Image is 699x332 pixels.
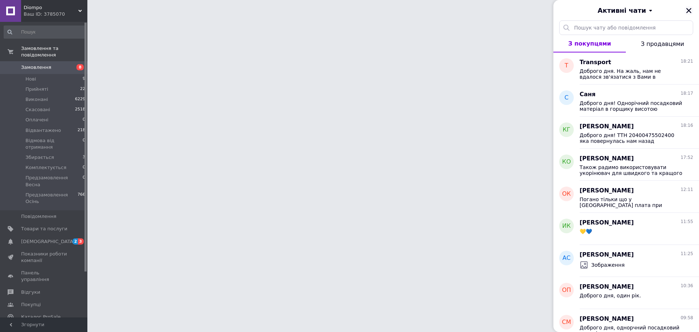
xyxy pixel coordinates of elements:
[580,132,683,144] span: Доброго дня! ТТН 20400475502400 яка повернулась нам назад
[72,238,78,245] span: 2
[21,314,60,320] span: Каталог ProSale
[562,126,570,134] span: КГ
[580,251,634,259] span: [PERSON_NAME]
[680,251,693,257] span: 11:25
[25,192,78,205] span: Предзамовлення Осінь
[553,52,699,85] button: TTransport18:21Доброго дня. На жаль, нам не вдалося зв'язатися з Вами в телефонному режимі. Перед...
[684,6,693,15] button: Закрити
[25,175,83,188] span: Предзамовлення Весна
[553,277,699,309] button: ОП[PERSON_NAME]10:36Доброго дня, один рік.
[75,96,85,103] span: 6229
[574,6,679,15] button: Активні чати
[4,26,86,39] input: Пошук
[680,58,693,65] span: 18:21
[680,90,693,97] span: 18:17
[553,117,699,149] button: КГ[PERSON_NAME]18:16Доброго дня! ТТН 20400475502400 яка повернулась нам назад
[562,318,571,327] span: СМ
[580,196,683,208] span: Погано тільки що у [GEOGRAPHIC_DATA] плата при отриманні . Хочу зробити подарунок. А виходить що ...
[24,4,78,11] span: Diompo
[680,315,693,321] span: 09:58
[78,192,85,205] span: 766
[76,64,84,70] span: 8
[626,35,699,52] button: З продавцями
[680,187,693,193] span: 12:11
[553,181,699,213] button: ОК[PERSON_NAME]12:11Погано тільки що у [GEOGRAPHIC_DATA] плата при отриманні . Хочу зробити подар...
[83,76,85,82] span: 9
[568,40,611,47] span: З покупцями
[580,100,683,112] span: Доброго дня! Однорічний посадковий матеріал в горщику висотою приблизно 15 см
[78,127,85,134] span: 218
[553,35,626,52] button: З покупцями
[580,122,634,131] span: [PERSON_NAME]
[83,164,85,171] span: 0
[21,301,41,308] span: Покупці
[25,127,61,134] span: Відвантажено
[553,85,699,117] button: ССаня18:17Доброго дня! Однорічний посадковий матеріал в горщику висотою приблизно 15 см
[580,90,596,99] span: Саня
[562,158,571,166] span: ко
[21,213,56,220] span: Повідомлення
[580,315,634,323] span: [PERSON_NAME]
[559,20,693,35] input: Пошук чату або повідомлення
[24,11,87,17] div: Ваш ID: 3785070
[80,86,85,93] span: 22
[641,40,684,47] span: З продавцями
[21,45,87,58] span: Замовлення та повідомлення
[562,190,571,198] span: ОК
[580,219,634,227] span: [PERSON_NAME]
[580,164,683,176] span: Також радимо використовувати укорінювач для швидкого та кращого приживлювання кореневої системи,д...
[580,229,592,234] span: 💛💙
[21,270,67,283] span: Панель управління
[83,117,85,123] span: 0
[25,96,48,103] span: Виконані
[565,62,568,70] span: T
[21,251,67,264] span: Показники роботи компанії
[680,283,693,289] span: 10:36
[597,6,646,15] span: Активні чати
[564,94,568,102] span: С
[562,254,570,262] span: АС
[25,154,54,161] span: Збирається
[680,155,693,161] span: 17:52
[25,117,48,123] span: Оплачені
[25,86,48,93] span: Прийняті
[580,293,641,298] span: Доброго дня, один рік.
[75,106,85,113] span: 2518
[562,222,570,230] span: ИК
[25,164,66,171] span: Комплектується
[21,238,75,245] span: [DEMOGRAPHIC_DATA]
[580,58,611,67] span: Transport
[83,154,85,161] span: 3
[553,149,699,181] button: ко[PERSON_NAME]17:52Також радимо використовувати укорінювач для швидкого та кращого приживлювання...
[680,219,693,225] span: 11:55
[78,238,84,245] span: 3
[25,106,50,113] span: Скасовані
[580,187,634,195] span: [PERSON_NAME]
[21,64,51,71] span: Замовлення
[21,226,67,232] span: Товари та послуги
[83,137,85,151] span: 0
[580,283,634,291] span: [PERSON_NAME]
[83,175,85,188] span: 0
[580,155,634,163] span: [PERSON_NAME]
[25,76,36,82] span: Нові
[553,213,699,245] button: ИК[PERSON_NAME]11:55💛💙
[553,245,699,277] button: АС[PERSON_NAME]11:25Зображення
[591,261,625,269] span: Зображення
[21,289,40,296] span: Відгуки
[562,286,571,294] span: ОП
[25,137,83,151] span: Відмова від отримання
[680,122,693,129] span: 18:16
[580,68,683,80] span: Доброго дня. На жаль, нам не вдалося зв'язатися з Вами в телефонному режимі. Передавати Ваше замо...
